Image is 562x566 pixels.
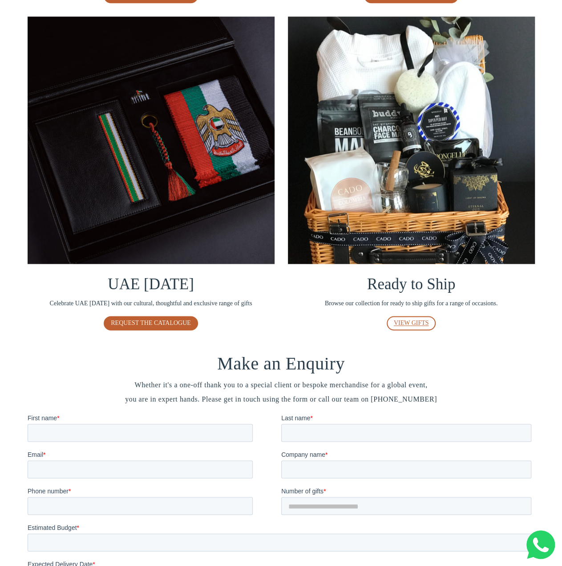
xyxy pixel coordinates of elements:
[28,299,275,308] span: Celebrate UAE [DATE] with our cultural, thoughtful and exclusive range of gifts
[288,16,535,264] img: screenshot-20220711-at-064423-1657775578987.png
[104,316,198,330] a: REQUEST THE CATALOGUE
[108,275,194,293] span: UAE [DATE]
[28,16,275,264] img: cado_gifting--_fja6571-1-1-1657775713621.jpg
[387,316,436,330] a: VIEW GIFTS
[28,377,535,406] span: Whether it's a one-off thank you to a special client or bespoke merchandise for a global event, y...
[394,320,429,326] span: VIEW GIFTS
[367,275,455,293] span: Ready to Ship
[217,353,345,373] span: Make an Enquiry
[111,320,191,326] span: REQUEST THE CATALOGUE
[526,530,555,559] img: Whatsapp
[288,299,535,308] span: Browse our collection for ready to ship gifts for a range of occasions.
